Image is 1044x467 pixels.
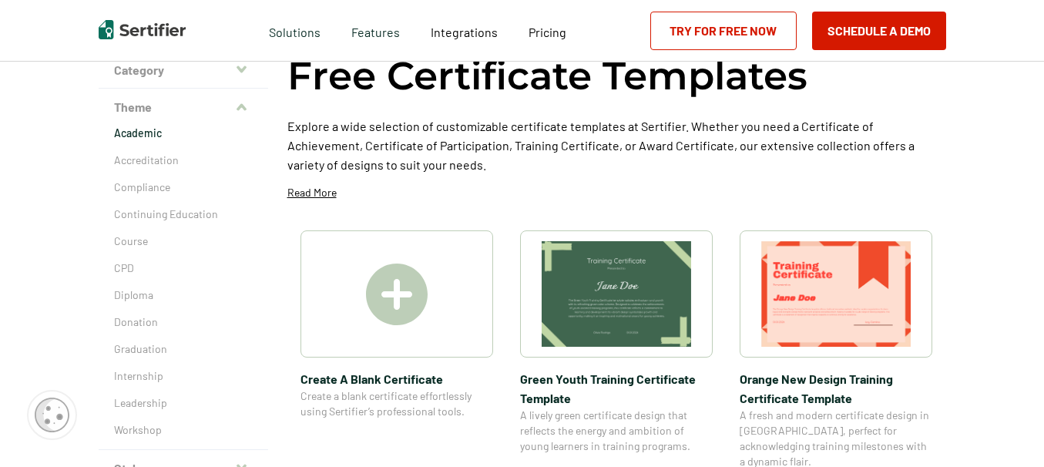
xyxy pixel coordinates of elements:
[351,21,400,40] span: Features
[650,12,797,50] a: Try for Free Now
[99,52,268,89] button: Category
[99,20,186,39] img: Sertifier | Digital Credentialing Platform
[300,388,493,419] span: Create a blank certificate effortlessly using Sertifier’s professional tools.
[35,398,69,432] img: Cookie Popup Icon
[740,369,932,408] span: Orange New Design Training Certificate Template
[99,89,268,126] button: Theme
[431,21,498,40] a: Integrations
[99,126,268,450] div: Theme
[114,180,253,195] a: Compliance
[114,368,253,384] a: Internship
[114,126,253,141] a: Academic
[114,153,253,168] a: Accreditation
[520,408,713,454] span: A lively green certificate design that reflects the energy and ambition of young learners in trai...
[114,260,253,276] a: CPD
[287,185,337,200] p: Read More
[114,422,253,438] a: Workshop
[967,393,1044,467] iframe: Chat Widget
[114,395,253,411] a: Leadership
[529,21,566,40] a: Pricing
[287,116,946,174] p: Explore a wide selection of customizable certificate templates at Sertifier. Whether you need a C...
[529,25,566,39] span: Pricing
[761,241,911,347] img: Orange New Design Training Certificate Template
[366,264,428,325] img: Create A Blank Certificate
[114,234,253,249] a: Course
[300,369,493,388] span: Create A Blank Certificate
[520,369,713,408] span: Green Youth Training Certificate Template
[431,25,498,39] span: Integrations
[812,12,946,50] button: Schedule a Demo
[542,241,691,347] img: Green Youth Training Certificate Template
[114,287,253,303] a: Diploma
[114,314,253,330] a: Donation
[269,21,321,40] span: Solutions
[114,207,253,222] a: Continuing Education
[287,51,807,101] h1: Free Certificate Templates
[114,341,253,357] a: Graduation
